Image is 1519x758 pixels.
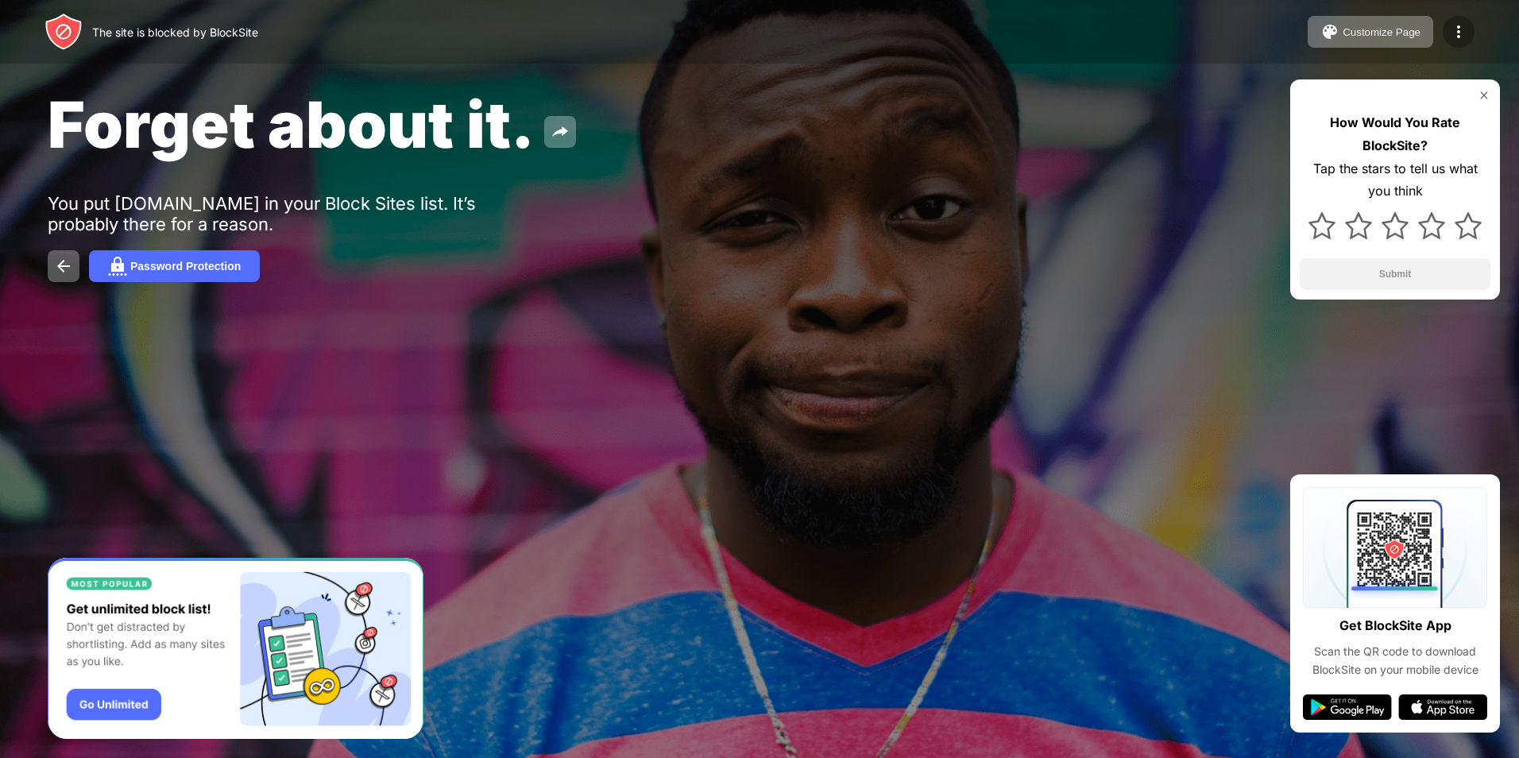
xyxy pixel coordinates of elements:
[48,558,423,740] iframe: Banner
[130,260,241,273] div: Password Protection
[1382,212,1409,239] img: star.svg
[1449,22,1468,41] img: menu-icon.svg
[1300,258,1490,290] button: Submit
[92,25,258,39] div: The site is blocked by BlockSite
[1303,694,1392,720] img: google-play.svg
[1308,16,1433,48] button: Customize Page
[551,122,570,141] img: share.svg
[1320,22,1339,41] img: pallet.svg
[1339,614,1451,637] div: Get BlockSite App
[1300,157,1490,203] div: Tap the stars to tell us what you think
[48,86,535,163] span: Forget about it.
[1343,26,1420,38] div: Customize Page
[1303,487,1487,608] img: qrcode.svg
[48,193,539,234] div: You put [DOMAIN_NAME] in your Block Sites list. It’s probably there for a reason.
[1308,212,1335,239] img: star.svg
[1455,212,1482,239] img: star.svg
[1303,643,1487,679] div: Scan the QR code to download BlockSite on your mobile device
[108,257,127,276] img: password.svg
[1478,89,1490,102] img: rate-us-close.svg
[1398,694,1487,720] img: app-store.svg
[44,13,83,51] img: header-logo.svg
[1345,212,1372,239] img: star.svg
[1418,212,1445,239] img: star.svg
[1300,111,1490,157] div: How Would You Rate BlockSite?
[54,257,73,276] img: back.svg
[89,250,260,282] button: Password Protection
